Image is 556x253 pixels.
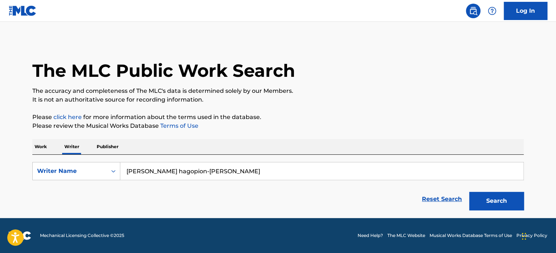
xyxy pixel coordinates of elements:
div: Help [485,4,499,18]
a: Log In [504,2,547,20]
p: Please review the Musical Works Database [32,122,524,130]
a: Musical Works Database Terms of Use [430,232,512,239]
a: Public Search [466,4,480,18]
a: click here [53,114,82,120]
p: Work [32,139,49,154]
iframe: Chat Widget [520,218,556,253]
div: Drag [522,225,526,247]
img: search [469,7,478,15]
p: Writer [62,139,81,154]
a: Reset Search [418,191,466,207]
a: The MLC Website [387,232,425,239]
h1: The MLC Public Work Search [32,60,295,82]
div: Writer Name [37,167,102,175]
span: Mechanical Licensing Collective © 2025 [40,232,124,239]
img: MLC Logo [9,5,37,16]
a: Need Help? [358,232,383,239]
form: Search Form [32,162,524,214]
img: help [488,7,496,15]
p: The accuracy and completeness of The MLC's data is determined solely by our Members. [32,87,524,95]
p: Please for more information about the terms used in the database. [32,113,524,122]
img: logo [9,231,31,240]
a: Terms of Use [159,122,198,129]
a: Privacy Policy [516,232,547,239]
p: It is not an authoritative source for recording information. [32,95,524,104]
button: Search [469,192,524,210]
p: Publisher [94,139,121,154]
